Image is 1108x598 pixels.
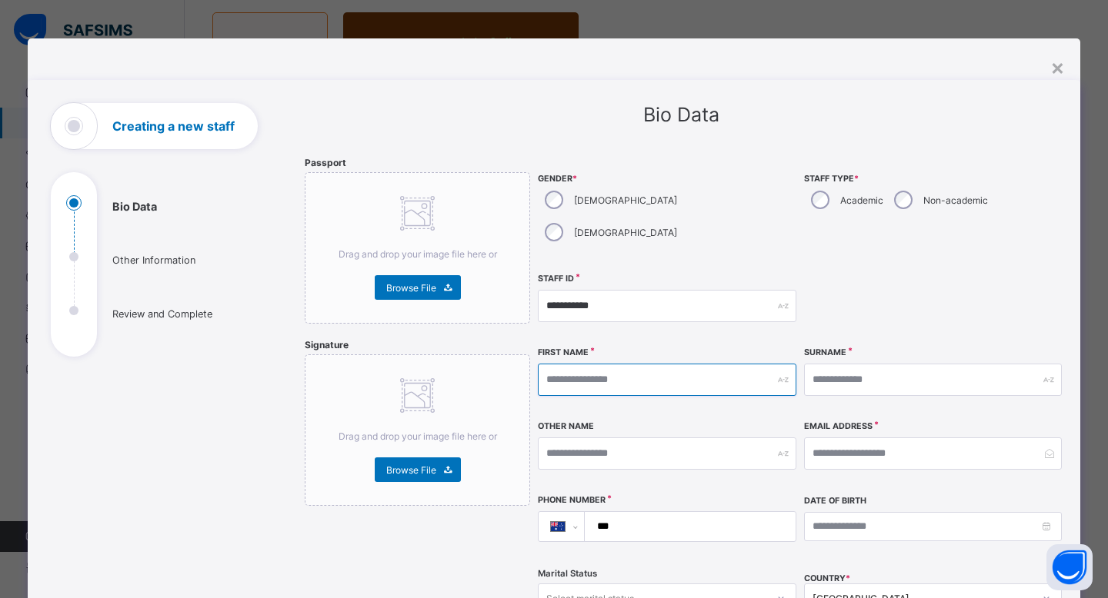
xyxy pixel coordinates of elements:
[840,194,883,206] label: Academic
[538,421,594,431] label: Other Name
[538,274,574,284] label: Staff ID
[305,339,349,350] span: Signature
[538,347,589,357] label: First Name
[386,464,436,476] span: Browse File
[305,354,530,506] div: Drag and drop your image file here orBrowse File
[386,282,436,294] span: Browse File
[1046,544,1093,590] button: Open asap
[804,496,866,506] label: Date of Birth
[112,120,235,132] h1: Creating a new staff
[538,568,597,579] span: Marital Status
[305,172,530,324] div: Drag and drop your image file here orBrowse File
[339,248,497,260] span: Drag and drop your image file here or
[574,227,677,238] label: [DEMOGRAPHIC_DATA]
[305,157,346,168] span: Passport
[804,421,873,431] label: Email Address
[804,174,1062,184] span: Staff Type
[643,103,719,126] span: Bio Data
[339,430,497,442] span: Drag and drop your image file here or
[538,495,606,505] label: Phone Number
[804,347,846,357] label: Surname
[923,194,988,206] label: Non-academic
[574,194,677,206] label: [DEMOGRAPHIC_DATA]
[804,573,850,583] span: COUNTRY
[538,174,796,184] span: Gender
[1050,54,1065,80] div: ×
